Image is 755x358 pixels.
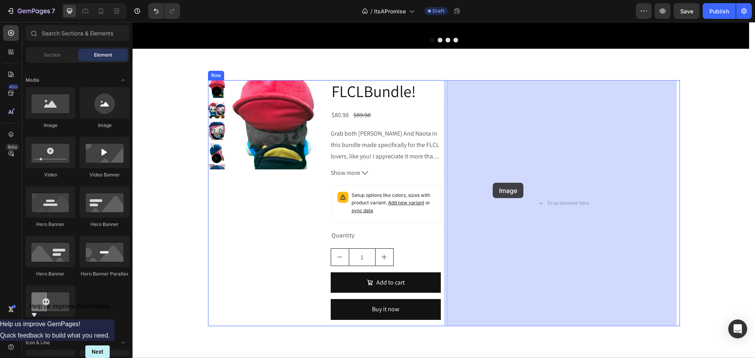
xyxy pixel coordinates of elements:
[80,221,129,228] div: Hero Banner
[433,7,444,15] span: Draft
[117,336,129,349] span: Toggle open
[26,270,75,277] div: Hero Banner
[674,3,700,19] button: Save
[133,22,755,358] iframe: Design area
[370,7,372,15] span: /
[26,122,75,129] div: Image
[117,74,129,86] span: Toggle open
[26,25,129,41] input: Search Sections & Elements
[29,303,110,310] span: Help us improve GemPages!
[94,51,112,59] span: Element
[44,51,61,59] span: Section
[728,319,747,338] div: Open Intercom Messenger
[80,270,129,277] div: Hero Banner Parallax
[80,171,129,178] div: Video Banner
[374,7,406,15] span: ItsAPromise
[26,221,75,228] div: Hero Banner
[709,7,729,15] div: Publish
[703,3,736,19] button: Publish
[6,144,19,150] div: Beta
[52,6,55,16] p: 7
[7,84,19,90] div: 450
[148,3,180,19] div: Undo/Redo
[26,77,39,84] span: Media
[26,171,75,178] div: Video
[3,3,59,19] button: 7
[29,303,110,319] button: Show survey - Help us improve GemPages!
[680,8,693,15] span: Save
[80,122,129,129] div: Image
